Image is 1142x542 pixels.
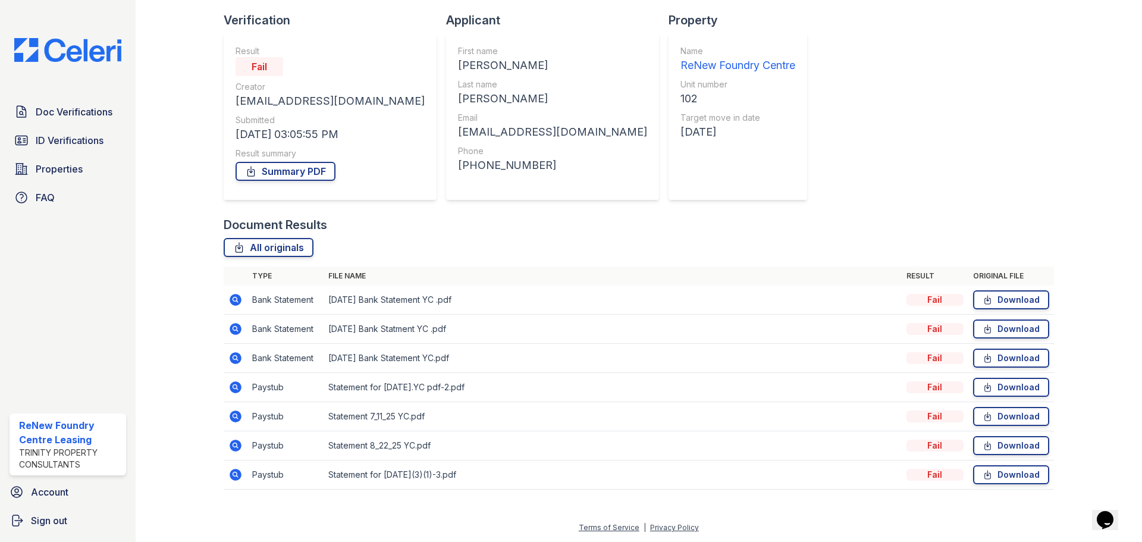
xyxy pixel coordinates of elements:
th: File name [324,267,902,286]
div: Applicant [446,12,669,29]
span: Properties [36,162,83,176]
td: Bank Statement [247,315,324,344]
a: Terms of Service [579,523,639,532]
div: [DATE] 03:05:55 PM [236,126,425,143]
a: Properties [10,157,126,181]
a: Download [973,436,1049,455]
a: ID Verifications [10,129,126,152]
div: Fail [906,381,964,393]
td: Paystub [247,402,324,431]
td: Statement for [DATE].YC pdf-2.pdf [324,373,902,402]
div: Fail [906,294,964,306]
div: [PERSON_NAME] [458,57,647,74]
td: [DATE] Bank Statement YC .pdf [324,286,902,315]
a: Name ReNew Foundry Centre [680,45,795,74]
div: First name [458,45,647,57]
span: Account [31,485,68,499]
div: Submitted [236,114,425,126]
iframe: chat widget [1092,494,1130,530]
a: All originals [224,238,313,257]
a: Sign out [5,509,131,532]
div: Fail [906,469,964,481]
span: Sign out [31,513,67,528]
div: Fail [906,411,964,422]
td: Bank Statement [247,286,324,315]
div: Fail [236,57,283,76]
div: [DATE] [680,124,795,140]
div: Result [236,45,425,57]
td: Paystub [247,460,324,490]
div: ReNew Foundry Centre [680,57,795,74]
a: Download [973,349,1049,368]
span: Doc Verifications [36,105,112,119]
div: ReNew Foundry Centre Leasing [19,418,121,447]
div: Last name [458,79,647,90]
a: Doc Verifications [10,100,126,124]
div: Name [680,45,795,57]
div: Phone [458,145,647,157]
td: Paystub [247,431,324,460]
div: Result summary [236,148,425,159]
td: Statement for [DATE](3)(1)-3.pdf [324,460,902,490]
td: [DATE] Bank Statment YC .pdf [324,315,902,344]
td: Statement 7_11_25 YC.pdf [324,402,902,431]
td: Bank Statement [247,344,324,373]
td: Paystub [247,373,324,402]
div: [EMAIL_ADDRESS][DOMAIN_NAME] [458,124,647,140]
div: 102 [680,90,795,107]
img: CE_Logo_Blue-a8612792a0a2168367f1c8372b55b34899dd931a85d93a1a3d3e32e68fde9ad4.png [5,38,131,62]
div: Creator [236,81,425,93]
th: Original file [968,267,1054,286]
div: Unit number [680,79,795,90]
div: Verification [224,12,446,29]
div: Fail [906,352,964,364]
a: Download [973,378,1049,397]
span: FAQ [36,190,55,205]
div: | [644,523,646,532]
a: Download [973,290,1049,309]
td: [DATE] Bank Statement YC.pdf [324,344,902,373]
div: [PHONE_NUMBER] [458,157,647,174]
a: FAQ [10,186,126,209]
a: Download [973,465,1049,484]
a: Account [5,480,131,504]
div: [EMAIL_ADDRESS][DOMAIN_NAME] [236,93,425,109]
div: Trinity Property Consultants [19,447,121,471]
th: Type [247,267,324,286]
div: Property [669,12,817,29]
a: Summary PDF [236,162,335,181]
div: Target move in date [680,112,795,124]
a: Download [973,407,1049,426]
div: Email [458,112,647,124]
div: Document Results [224,217,327,233]
div: [PERSON_NAME] [458,90,647,107]
th: Result [902,267,968,286]
td: Statement 8_22_25 YC.pdf [324,431,902,460]
span: ID Verifications [36,133,103,148]
div: Fail [906,440,964,452]
a: Download [973,319,1049,339]
div: Fail [906,323,964,335]
a: Privacy Policy [650,523,699,532]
